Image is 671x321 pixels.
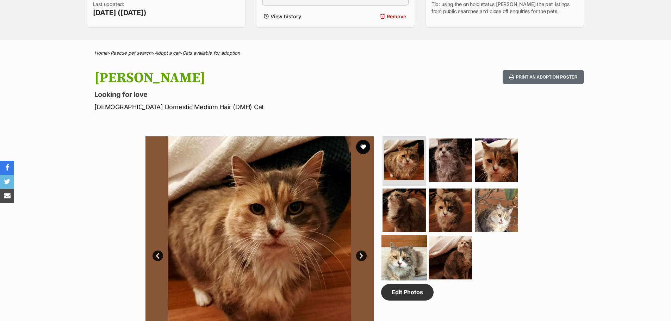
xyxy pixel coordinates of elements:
[356,140,370,154] button: favourite
[475,138,518,182] img: Photo of Millie
[182,50,240,56] a: Cats available for adoption
[429,138,472,182] img: Photo of Millie
[338,11,409,21] button: Remove
[262,11,333,21] a: View history
[381,284,434,300] a: Edit Photos
[271,13,301,20] span: View history
[93,8,147,18] span: [DATE] ([DATE])
[93,1,147,18] p: Last updated:
[383,189,426,232] img: Photo of Millie
[153,251,163,261] a: Prev
[429,236,472,279] img: Photo of Millie
[111,50,151,56] a: Rescue pet search
[94,89,392,99] p: Looking for love
[94,70,392,86] h1: [PERSON_NAME]
[387,13,406,20] span: Remove
[429,189,472,232] img: Photo of Millie
[431,1,578,15] p: Tip: using the on hold status [PERSON_NAME] the pet listings from public searches and close off e...
[381,235,427,280] img: Photo of Millie
[94,50,107,56] a: Home
[155,50,179,56] a: Adopt a cat
[384,140,424,180] img: Photo of Millie
[356,251,367,261] a: Next
[475,189,518,232] img: Photo of Millie
[94,102,392,112] p: [DEMOGRAPHIC_DATA] Domestic Medium Hair (DMH) Cat
[77,50,595,56] div: > > >
[503,70,584,84] button: Print an adoption poster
